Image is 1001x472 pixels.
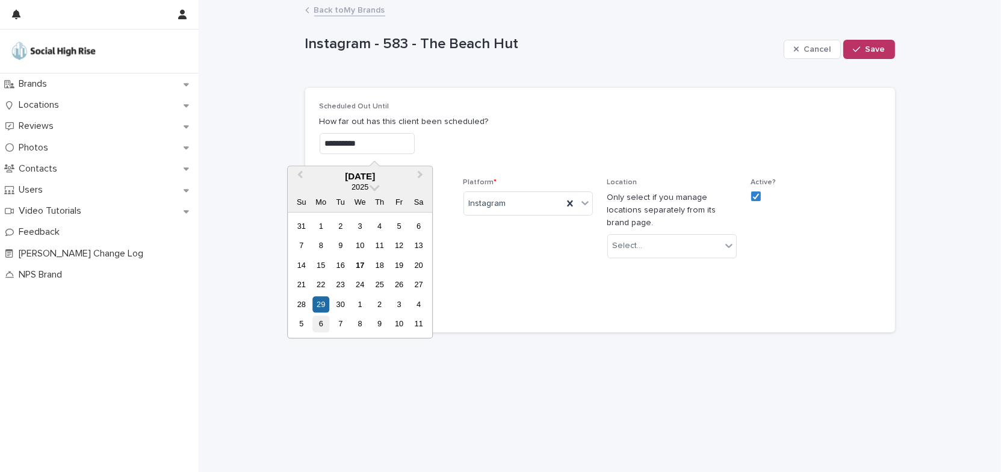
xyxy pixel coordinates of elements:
[469,197,506,210] span: Instagram
[332,316,349,332] div: Choose Tuesday, October 7th, 2025
[412,167,431,187] button: Next Month
[391,194,408,211] div: Fr
[391,238,408,254] div: Choose Friday, September 12th, 2025
[352,316,368,332] div: Choose Wednesday, October 8th, 2025
[313,194,329,211] div: Mo
[391,218,408,234] div: Choose Friday, September 5th, 2025
[352,238,368,254] div: Choose Wednesday, September 10th, 2025
[371,277,388,293] div: Choose Thursday, September 25th, 2025
[784,40,841,59] button: Cancel
[14,99,69,111] p: Locations
[352,194,368,211] div: We
[332,257,349,273] div: Choose Tuesday, September 16th, 2025
[293,238,309,254] div: Choose Sunday, September 7th, 2025
[371,316,388,332] div: Choose Thursday, October 9th, 2025
[371,257,388,273] div: Choose Thursday, September 18th, 2025
[293,316,309,332] div: Choose Sunday, October 5th, 2025
[391,316,408,332] div: Choose Friday, October 10th, 2025
[391,277,408,293] div: Choose Friday, September 26th, 2025
[352,296,368,312] div: Choose Wednesday, October 1st, 2025
[314,2,385,16] a: Back toMy Brands
[305,36,779,53] p: Instagram - 583 - The Beach Hut
[332,238,349,254] div: Choose Tuesday, September 9th, 2025
[371,218,388,234] div: Choose Thursday, September 4th, 2025
[411,218,427,234] div: Choose Saturday, September 6th, 2025
[332,218,349,234] div: Choose Tuesday, September 2nd, 2025
[14,269,72,281] p: NPS Brand
[607,191,737,229] p: Only select if you manage locations separately from its brand page.
[352,183,368,192] span: 2025
[313,277,329,293] div: Choose Monday, September 22nd, 2025
[14,142,58,154] p: Photos
[751,179,776,186] span: Active?
[332,296,349,312] div: Choose Tuesday, September 30th, 2025
[14,120,63,132] p: Reviews
[411,194,427,211] div: Sa
[352,257,368,273] div: Choose Wednesday, September 17th, 2025
[313,296,329,312] div: Choose Monday, September 29th, 2025
[411,257,427,273] div: Choose Saturday, September 20th, 2025
[804,45,831,54] span: Cancel
[14,226,69,238] p: Feedback
[866,45,885,54] span: Save
[463,179,497,186] span: Platform
[313,257,329,273] div: Choose Monday, September 15th, 2025
[332,194,349,211] div: Tu
[293,218,309,234] div: Choose Sunday, August 31st, 2025
[391,296,408,312] div: Choose Friday, October 3rd, 2025
[10,39,98,63] img: o5DnuTxEQV6sW9jFYBBf
[607,179,637,186] span: Location
[14,248,153,259] p: [PERSON_NAME] Change Log
[411,296,427,312] div: Choose Saturday, October 4th, 2025
[411,277,427,293] div: Choose Saturday, September 27th, 2025
[843,40,894,59] button: Save
[14,184,52,196] p: Users
[332,277,349,293] div: Choose Tuesday, September 23rd, 2025
[411,316,427,332] div: Choose Saturday, October 11th, 2025
[288,171,432,182] div: [DATE]
[313,218,329,234] div: Choose Monday, September 1st, 2025
[320,103,389,110] span: Scheduled Out Until
[371,194,388,211] div: Th
[371,238,388,254] div: Choose Thursday, September 11th, 2025
[14,78,57,90] p: Brands
[352,277,368,293] div: Choose Wednesday, September 24th, 2025
[352,218,368,234] div: Choose Wednesday, September 3rd, 2025
[292,217,429,334] div: month 2025-09
[613,240,643,252] div: Select...
[293,257,309,273] div: Choose Sunday, September 14th, 2025
[391,257,408,273] div: Choose Friday, September 19th, 2025
[313,238,329,254] div: Choose Monday, September 8th, 2025
[320,116,881,128] p: How far out has this client been scheduled?
[293,194,309,211] div: Su
[289,167,308,187] button: Previous Month
[411,238,427,254] div: Choose Saturday, September 13th, 2025
[371,296,388,312] div: Choose Thursday, October 2nd, 2025
[14,163,67,175] p: Contacts
[313,316,329,332] div: Choose Monday, October 6th, 2025
[293,296,309,312] div: Choose Sunday, September 28th, 2025
[14,205,91,217] p: Video Tutorials
[293,277,309,293] div: Choose Sunday, September 21st, 2025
